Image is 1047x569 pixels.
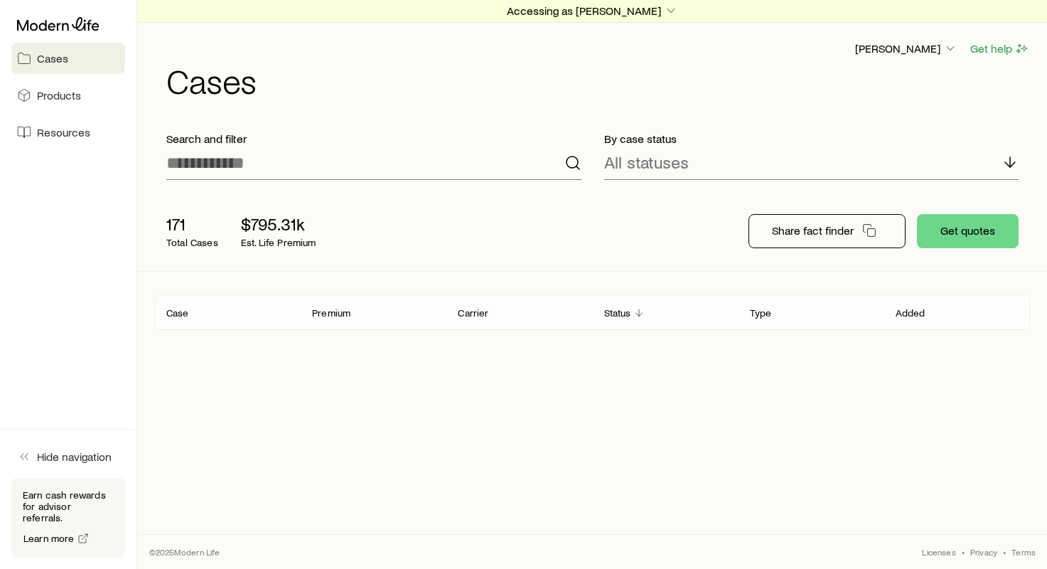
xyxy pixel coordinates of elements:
p: Total Cases [166,237,218,248]
p: 171 [166,214,218,234]
h1: Cases [166,63,1030,97]
span: Learn more [23,533,75,543]
div: Client cases [155,294,1030,330]
p: Share fact finder [772,223,854,238]
span: Cases [37,51,68,65]
a: Products [11,80,125,111]
p: Type [750,307,772,319]
p: Search and filter [166,132,581,146]
a: Licenses [922,546,955,558]
a: Resources [11,117,125,148]
button: [PERSON_NAME] [854,41,958,58]
a: Terms [1011,546,1036,558]
p: Earn cash rewards for advisor referrals. [23,489,114,523]
p: © 2025 Modern Life [149,546,220,558]
p: Accessing as [PERSON_NAME] [507,4,678,18]
p: Added [896,307,925,319]
button: Share fact finder [748,214,906,248]
span: Products [37,88,81,102]
p: [PERSON_NAME] [855,41,957,55]
p: Case [166,307,189,319]
span: • [962,546,965,558]
p: By case status [604,132,1019,146]
div: Earn cash rewards for advisor referrals.Learn more [11,478,125,558]
a: Privacy [970,546,997,558]
p: Premium [312,307,350,319]
span: Resources [37,125,90,139]
span: Hide navigation [37,450,112,464]
button: Get quotes [917,214,1019,248]
p: Carrier [458,307,488,319]
p: Status [604,307,631,319]
p: $795.31k [241,214,316,234]
p: All statuses [604,152,689,172]
span: • [1003,546,1006,558]
p: Est. Life Premium [241,237,316,248]
button: Hide navigation [11,441,125,472]
button: Get help [970,41,1030,57]
a: Cases [11,43,125,74]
